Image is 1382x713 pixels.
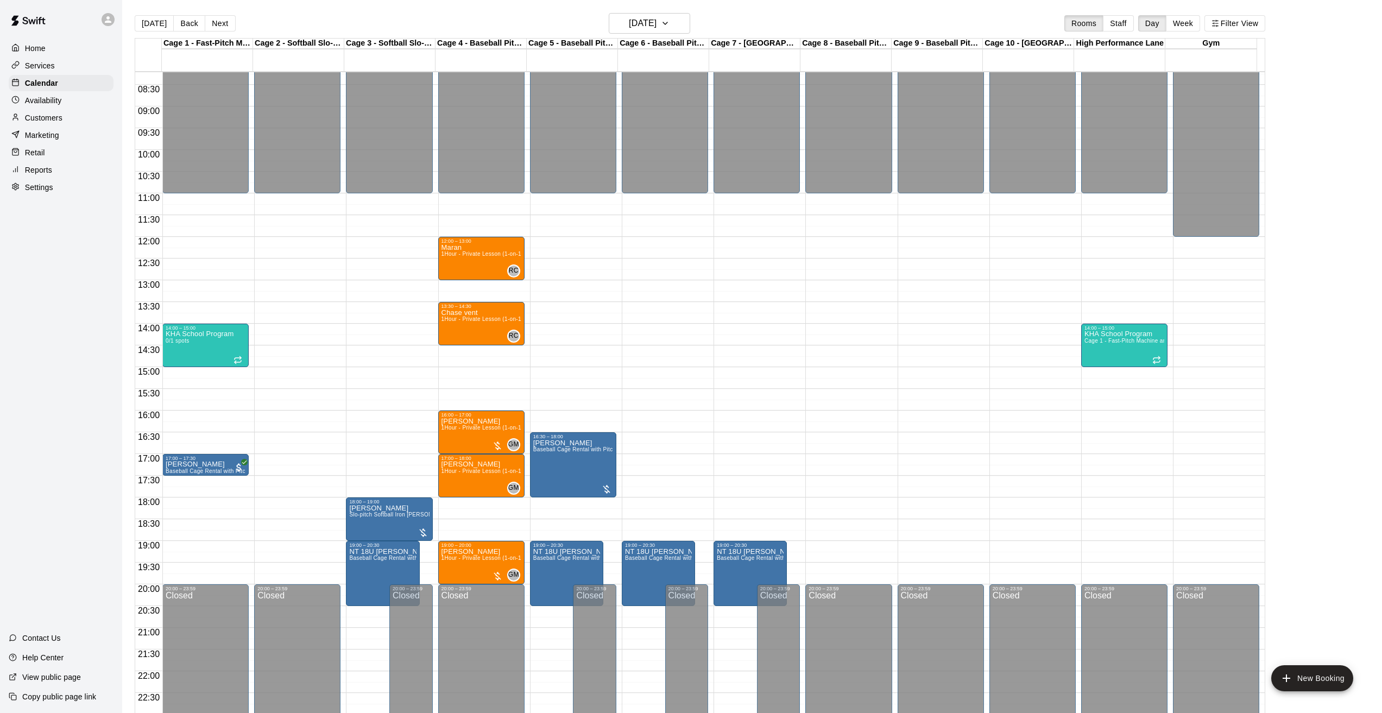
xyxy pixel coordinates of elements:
[25,112,62,123] p: Customers
[135,519,162,528] span: 18:30
[9,162,113,178] a: Reports
[25,130,59,141] p: Marketing
[507,482,520,495] div: Gabe Manalo
[441,555,523,561] span: 1Hour - Private Lesson (1-on-1)
[9,40,113,56] a: Home
[22,652,64,663] p: Help Center
[1204,15,1265,31] button: Filter View
[135,606,162,615] span: 20:30
[166,456,245,461] div: 17:00 – 17:30
[508,483,519,494] span: GM
[349,555,520,561] span: Baseball Cage Rental with Pitching Machine (4 People Maximum!)
[9,92,113,109] a: Availability
[205,15,235,31] button: Next
[983,39,1074,49] div: Cage 10 - [GEOGRAPHIC_DATA]
[393,586,430,591] div: 20:00 – 23:59
[438,302,525,345] div: 13:30 – 14:30: Chase vent
[609,13,690,34] button: [DATE]
[25,95,62,106] p: Availability
[162,39,253,49] div: Cage 1 - Fast-Pitch Machine and Automatic Baseball Hack Attack Pitching Machine
[135,15,174,31] button: [DATE]
[760,586,797,591] div: 20:00 – 23:59
[717,542,784,548] div: 19:00 – 20:30
[1166,15,1200,31] button: Week
[349,512,558,518] span: Slo-pitch Softball Iron [PERSON_NAME] Machine - Cage 3 (4 People Maximum!)
[1084,338,1364,344] span: Cage 1 - Fast-Pitch Machine and Automatic Baseball Hack Attack Pitching Machine, High Performance...
[892,39,983,49] div: Cage 9 - Baseball Pitching Machine / [GEOGRAPHIC_DATA]
[438,541,525,584] div: 19:00 – 20:00: Matthew Carinci
[166,338,190,344] span: 0/1 spots filled
[1271,665,1353,691] button: add
[509,266,519,276] span: RC
[1084,586,1164,591] div: 20:00 – 23:59
[9,58,113,74] a: Services
[234,462,244,473] span: All customers have paid
[9,179,113,195] a: Settings
[346,541,419,606] div: 19:00 – 20:30: NT 18U Jamie Lekas
[9,110,113,126] a: Customers
[441,468,523,474] span: 1Hour - Private Lesson (1-on-1)
[25,182,53,193] p: Settings
[25,60,55,71] p: Services
[162,454,249,476] div: 17:00 – 17:30: Xenia Ligeros-Aziz
[9,144,113,161] a: Retail
[135,345,162,355] span: 14:30
[253,39,344,49] div: Cage 2 - Softball Slo-pitch Iron [PERSON_NAME] & Hack Attack Baseball Pitching Machine
[135,693,162,702] span: 22:30
[1176,586,1256,591] div: 20:00 – 23:59
[22,691,96,702] p: Copy public page link
[618,39,709,49] div: Cage 6 - Baseball Pitching Machine
[438,411,525,454] div: 16:00 – 17:00: Alex
[533,434,613,439] div: 16:30 – 18:00
[9,75,113,91] div: Calendar
[993,586,1072,591] div: 20:00 – 23:59
[135,258,162,268] span: 12:30
[135,106,162,116] span: 09:00
[507,438,520,451] div: Gabe Manalo
[135,324,162,333] span: 14:00
[135,649,162,659] span: 21:30
[162,324,249,367] div: 14:00 – 15:00: KHA School Program
[512,438,520,451] span: Gabe Manalo
[576,586,613,591] div: 20:00 – 23:59
[1064,15,1103,31] button: Rooms
[709,39,800,49] div: Cage 7 - [GEOGRAPHIC_DATA]
[441,425,523,431] span: 1Hour - Private Lesson (1-on-1)
[441,251,523,257] span: 1Hour - Private Lesson (1-on-1)
[507,264,520,277] div: Raf Choudhury
[135,150,162,159] span: 10:00
[530,432,616,497] div: 16:30 – 18:00: Jason
[135,584,162,594] span: 20:00
[629,16,657,31] h6: [DATE]
[135,302,162,311] span: 13:30
[135,432,162,441] span: 16:30
[509,331,519,342] span: RC
[135,541,162,550] span: 19:00
[135,237,162,246] span: 12:00
[533,555,704,561] span: Baseball Cage Rental with Pitching Machine (4 People Maximum!)
[441,456,521,461] div: 17:00 – 18:00
[438,454,525,497] div: 17:00 – 18:00: Yan Jimmy
[234,356,242,364] span: Recurring event
[441,304,521,309] div: 13:30 – 14:30
[135,215,162,224] span: 11:30
[135,411,162,420] span: 16:00
[135,85,162,94] span: 08:30
[668,586,705,591] div: 20:00 – 23:59
[622,541,695,606] div: 19:00 – 20:30: NT 18U Jamie Lekas
[508,570,519,581] span: GM
[9,127,113,143] a: Marketing
[512,482,520,495] span: Gabe Manalo
[344,39,436,49] div: Cage 3 - Softball Slo-pitch Iron [PERSON_NAME] & Baseball Pitching Machine
[530,541,603,606] div: 19:00 – 20:30: NT 18U Jamie Lekas
[438,237,525,280] div: 12:00 – 13:00: Maran
[1081,324,1168,367] div: 14:00 – 15:00: KHA School Program
[512,569,520,582] span: Gabe Manalo
[346,497,432,541] div: 18:00 – 19:00: Slo-pitch Softball Iron Mike Machine - Cage 3 (4 People Maximum!)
